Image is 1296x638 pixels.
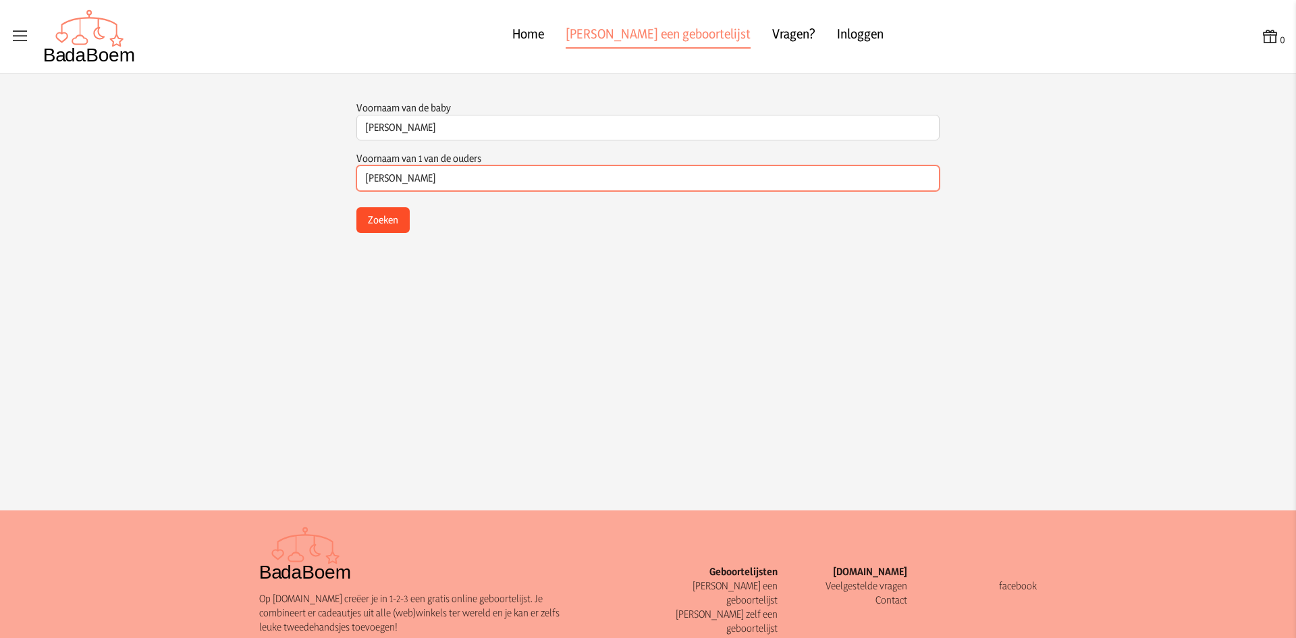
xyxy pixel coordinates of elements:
[566,24,751,49] a: [PERSON_NAME] een geboortelijst
[512,24,544,49] a: Home
[1261,27,1285,47] button: 0
[826,579,907,592] a: Veelgestelde vragen
[676,608,778,635] a: [PERSON_NAME] zelf een geboortelijst
[259,527,352,581] img: Badaboem
[772,24,815,49] a: Vragen?
[999,579,1037,592] a: facebook
[875,593,907,606] a: Contact
[356,152,481,165] label: Voornaam van 1 van de ouders
[837,24,884,49] a: Inloggen
[356,101,451,114] label: Voornaam van de baby
[43,9,136,63] img: Badaboem
[693,579,778,606] a: [PERSON_NAME] een geboortelijst
[648,564,778,579] div: Geboortelijsten
[778,564,907,579] div: [DOMAIN_NAME]
[356,207,410,233] button: Zoeken
[259,591,583,634] p: Op [DOMAIN_NAME] creëer je in 1-2-3 een gratis online geboortelijst. Je combineert er cadeautjes ...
